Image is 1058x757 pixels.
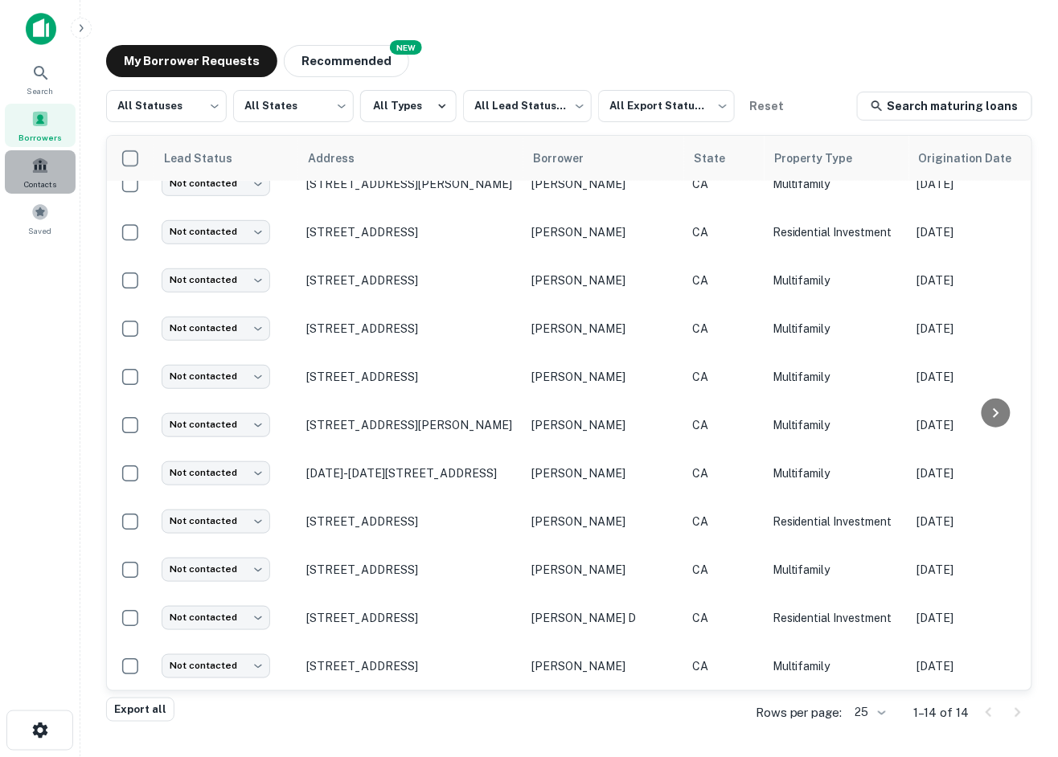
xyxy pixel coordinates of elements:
[692,223,757,241] p: CA
[306,177,515,191] p: [STREET_ADDRESS][PERSON_NAME]
[773,368,901,386] p: Multifamily
[531,320,676,338] p: [PERSON_NAME]
[306,659,515,673] p: [STREET_ADDRESS]
[162,172,270,195] div: Not contacted
[692,464,757,482] p: CA
[24,178,56,190] span: Contacts
[533,149,605,168] span: Borrower
[773,223,901,241] p: Residential Investment
[154,136,298,181] th: Lead Status
[162,268,270,292] div: Not contacted
[692,513,757,530] p: CA
[106,45,277,77] button: My Borrower Requests
[692,368,757,386] p: CA
[741,90,793,122] button: Reset
[531,368,676,386] p: [PERSON_NAME]
[917,513,1054,530] p: [DATE]
[306,370,515,384] p: [STREET_ADDRESS]
[692,416,757,434] p: CA
[26,13,56,45] img: capitalize-icon.png
[5,197,76,240] a: Saved
[162,509,270,533] div: Not contacted
[308,149,375,168] span: Address
[162,558,270,581] div: Not contacted
[523,136,684,181] th: Borrower
[306,563,515,577] p: [STREET_ADDRESS]
[284,45,409,77] button: Recommended
[917,416,1054,434] p: [DATE]
[18,131,62,144] span: Borrowers
[106,698,174,722] button: Export all
[531,416,676,434] p: [PERSON_NAME]
[29,224,52,237] span: Saved
[692,657,757,675] p: CA
[298,136,523,181] th: Address
[531,609,676,627] p: [PERSON_NAME] d
[978,628,1058,706] iframe: Chat Widget
[162,220,270,243] div: Not contacted
[692,272,757,289] p: CA
[765,136,909,181] th: Property Type
[773,320,901,338] p: Multifamily
[917,272,1054,289] p: [DATE]
[531,513,676,530] p: [PERSON_NAME]
[773,561,901,579] p: Multifamily
[773,513,901,530] p: Residential Investment
[163,149,253,168] span: Lead Status
[857,92,1032,121] a: Search maturing loans
[306,466,515,481] p: [DATE]-[DATE][STREET_ADDRESS]
[773,416,901,434] p: Multifamily
[692,609,757,627] p: CA
[917,223,1054,241] p: [DATE]
[233,85,354,127] div: All States
[306,418,515,432] p: [STREET_ADDRESS][PERSON_NAME]
[531,561,676,579] p: [PERSON_NAME]
[162,461,270,485] div: Not contacted
[306,273,515,288] p: [STREET_ADDRESS]
[162,317,270,340] div: Not contacted
[773,272,901,289] p: Multifamily
[531,657,676,675] p: [PERSON_NAME]
[917,368,1054,386] p: [DATE]
[694,149,746,168] span: State
[463,85,592,127] div: All Lead Statuses
[917,657,1054,675] p: [DATE]
[306,611,515,625] p: [STREET_ADDRESS]
[692,175,757,193] p: CA
[917,175,1054,193] p: [DATE]
[917,464,1054,482] p: [DATE]
[306,321,515,336] p: [STREET_ADDRESS]
[5,104,76,147] a: Borrowers
[773,464,901,482] p: Multifamily
[917,609,1054,627] p: [DATE]
[306,514,515,529] p: [STREET_ADDRESS]
[774,149,873,168] span: Property Type
[773,175,901,193] p: Multifamily
[162,413,270,436] div: Not contacted
[106,85,227,127] div: All Statuses
[684,136,765,181] th: State
[849,701,888,724] div: 25
[5,150,76,194] a: Contacts
[531,272,676,289] p: [PERSON_NAME]
[598,85,735,127] div: All Export Statuses
[914,703,970,722] p: 1–14 of 14
[306,225,515,239] p: [STREET_ADDRESS]
[917,320,1054,338] p: [DATE]
[162,606,270,629] div: Not contacted
[919,149,1033,168] span: Origination Date
[531,175,676,193] p: [PERSON_NAME]
[162,654,270,677] div: Not contacted
[756,703,843,722] p: Rows per page:
[692,320,757,338] p: CA
[162,365,270,388] div: Not contacted
[531,464,676,482] p: [PERSON_NAME]
[692,561,757,579] p: CA
[27,84,54,97] span: Search
[5,57,76,100] a: Search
